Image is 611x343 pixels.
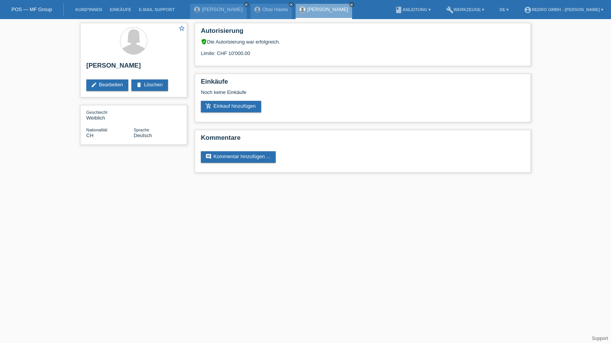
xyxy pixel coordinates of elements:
a: close [289,2,294,7]
a: account_circleRedro GmbH - [PERSON_NAME] ▾ [520,7,607,12]
span: Sprache [134,128,149,132]
h2: Autorisierung [201,27,525,39]
i: close [350,3,354,6]
a: DE ▾ [496,7,512,12]
span: Deutsch [134,133,152,138]
a: buildWerkzeuge ▾ [442,7,488,12]
a: commentKommentar hinzufügen ... [201,151,276,163]
h2: Kommentare [201,134,525,146]
h2: Einkäufe [201,78,525,89]
i: star_border [178,25,185,32]
a: close [349,2,354,7]
a: [PERSON_NAME] [307,6,348,12]
a: E-Mail Support [135,7,179,12]
span: Geschlecht [86,110,107,115]
div: Die Autorisierung war erfolgreich. [201,39,525,45]
h2: [PERSON_NAME] [86,62,181,73]
i: verified_user [201,39,207,45]
a: editBearbeiten [86,79,128,91]
span: Schweiz [86,133,94,138]
i: close [244,3,248,6]
a: close [244,2,249,7]
i: build [446,6,454,14]
i: comment [205,154,212,160]
a: [PERSON_NAME] [202,6,243,12]
a: Support [592,336,608,341]
a: bookAnleitung ▾ [391,7,434,12]
a: Einkäufe [106,7,135,12]
div: Limite: CHF 10'000.00 [201,45,525,56]
i: add_shopping_cart [205,103,212,109]
i: delete [136,82,142,88]
div: Noch keine Einkäufe [201,89,525,101]
a: Obai Hawla [262,6,288,12]
a: Kund*innen [71,7,106,12]
div: Weiblich [86,109,134,121]
i: close [289,3,293,6]
i: edit [91,82,97,88]
a: add_shopping_cartEinkauf hinzufügen [201,101,261,112]
i: book [395,6,402,14]
span: Nationalität [86,128,107,132]
a: deleteLöschen [131,79,168,91]
i: account_circle [524,6,532,14]
a: star_border [178,25,185,33]
a: POS — MF Group [11,6,52,12]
